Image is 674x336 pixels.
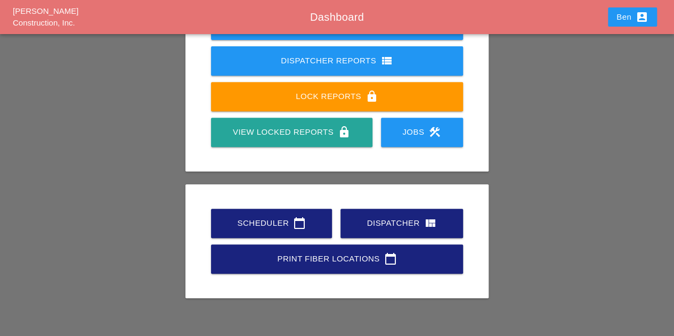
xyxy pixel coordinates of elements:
a: [PERSON_NAME] Construction, Inc. [13,6,78,28]
div: Scheduler [228,217,315,230]
div: Dispatcher Reports [228,54,446,67]
div: Jobs [398,126,446,138]
i: lock [366,90,378,103]
button: Ben [608,7,657,27]
i: construction [428,126,441,138]
i: calendar_today [293,217,306,230]
a: Lock Reports [211,82,463,111]
i: view_list [380,54,393,67]
div: Ben [616,11,648,23]
a: Dispatcher [340,209,462,238]
a: Scheduler [211,209,332,238]
i: calendar_today [384,252,397,265]
i: view_quilt [424,217,437,230]
div: Dispatcher [358,217,445,230]
i: account_box [636,11,648,23]
a: View Locked Reports [211,118,372,147]
div: View Locked Reports [228,126,355,138]
a: Dispatcher Reports [211,46,463,76]
i: lock [338,126,351,138]
div: Print Fiber Locations [228,252,446,265]
a: Print Fiber Locations [211,244,463,274]
div: Lock Reports [228,90,446,103]
a: Jobs [381,118,463,147]
span: Dashboard [310,11,364,23]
